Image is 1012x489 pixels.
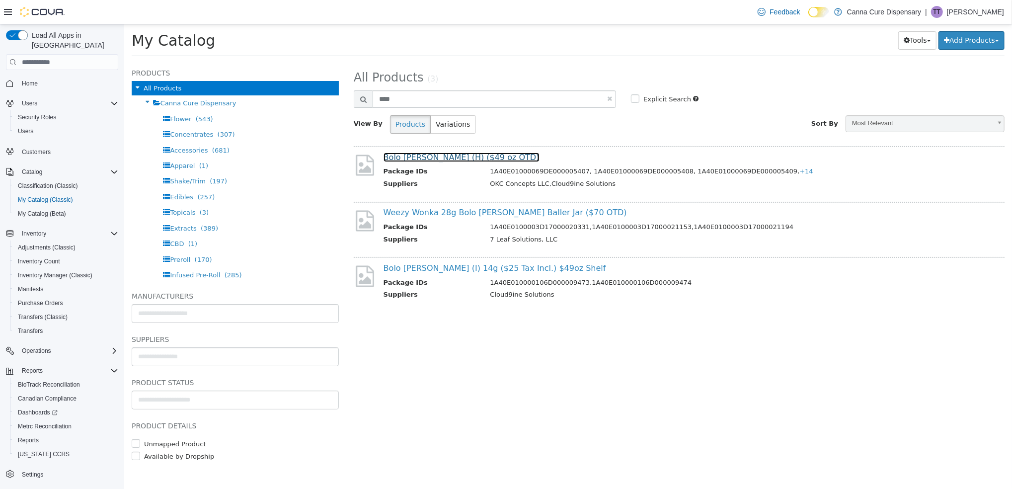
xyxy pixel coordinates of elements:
span: Catalog [18,166,118,178]
span: Reports [14,434,118,446]
span: (1) [75,138,84,145]
span: Purchase Orders [18,299,63,307]
label: Available by Dropship [17,427,90,437]
button: Reports [2,364,122,378]
td: Cloud9ine Solutions [359,265,855,278]
a: My Catalog (Beta) [14,208,70,220]
span: Classification (Classic) [18,182,78,190]
span: 1A40E01000069DE000005407, 1A40E01000069DE000005408, 1A40E01000069DE000005409, [366,143,689,151]
span: Flower [46,91,67,98]
span: Inventory Manager (Classic) [18,271,92,279]
img: Cova [20,7,65,17]
span: Inventory Count [14,255,118,267]
h5: Product Details [7,396,215,407]
span: My Catalog [7,7,91,25]
span: Infused Pre-Roll [46,247,96,254]
button: Catalog [18,166,46,178]
h5: Product Status [7,352,215,364]
button: Classification (Classic) [10,179,122,193]
a: Most Relevant [721,91,880,108]
button: Customers [2,144,122,159]
span: Operations [22,347,51,355]
a: Users [14,125,37,137]
div: Tyrese Travis [931,6,943,18]
button: Metrc Reconciliation [10,419,122,433]
span: (257) [73,169,90,176]
span: My Catalog (Classic) [14,194,118,206]
span: Preroll [46,232,66,239]
span: Inventory Manager (Classic) [14,269,118,281]
h5: Suppliers [7,309,215,321]
span: Feedback [770,7,800,17]
span: Transfers [18,327,43,335]
label: Unmapped Product [17,415,82,425]
a: Inventory Manager (Classic) [14,269,96,281]
img: missing-image.png [230,184,252,209]
span: Shake/Trim [46,153,81,161]
th: Suppliers [259,210,359,223]
span: Reports [22,367,43,375]
td: 7 Leaf Solutions, LLC [359,210,855,223]
span: +14 [675,143,689,151]
a: Canadian Compliance [14,393,80,405]
button: Manifests [10,282,122,296]
span: TT [934,6,941,18]
span: (1) [64,216,73,223]
span: Users [18,127,33,135]
a: BioTrack Reconciliation [14,379,84,391]
span: Transfers (Classic) [14,311,118,323]
span: Settings [18,468,118,481]
a: Security Roles [14,111,60,123]
span: My Catalog (Beta) [18,210,66,218]
button: My Catalog (Beta) [10,207,122,221]
span: My Catalog (Beta) [14,208,118,220]
th: Suppliers [259,265,359,278]
a: Reports [14,434,43,446]
span: Home [22,80,38,87]
a: Dashboards [14,407,62,418]
td: 1A40E0100003D17000020331,1A40E0100003D17000021153,1A40E0100003D17000021194 [359,198,855,210]
span: Inventory Count [18,257,60,265]
a: Transfers (Classic) [14,311,72,323]
span: Classification (Classic) [14,180,118,192]
a: Dashboards [10,406,122,419]
span: Accessories [46,122,83,130]
span: CBD [46,216,60,223]
span: Adjustments (Classic) [14,242,118,253]
span: [US_STATE] CCRS [18,450,70,458]
span: My Catalog (Classic) [18,196,73,204]
span: Reports [18,436,39,444]
span: Security Roles [18,113,56,121]
span: Dark Mode [808,17,809,18]
button: Purchase Orders [10,296,122,310]
th: Suppliers [259,155,359,167]
a: Feedback [754,2,804,22]
span: Apparel [46,138,71,145]
a: Weezy Wonka 28g Bolo [PERSON_NAME] Baller Jar ($70 OTD) [259,183,503,193]
td: OKC Concepts LLC,Cloud9ine Solutions [359,155,855,167]
button: Settings [2,467,122,482]
button: Users [18,97,41,109]
span: BioTrack Reconciliation [18,381,80,389]
span: All Products [230,46,300,60]
button: My Catalog (Classic) [10,193,122,207]
button: Reports [18,365,47,377]
button: Products [266,91,307,109]
span: Purchase Orders [14,297,118,309]
span: Load All Apps in [GEOGRAPHIC_DATA] [28,30,118,50]
input: Dark Mode [808,7,829,17]
span: Settings [22,471,43,479]
p: [PERSON_NAME] [947,6,1004,18]
a: [US_STATE] CCRS [14,448,74,460]
a: Bolo [PERSON_NAME] (H) ($49 oz OTD) [259,128,415,138]
button: Home [2,76,122,90]
span: (681) [88,122,105,130]
button: BioTrack Reconciliation [10,378,122,392]
span: BioTrack Reconciliation [14,379,118,391]
span: Transfers (Classic) [18,313,68,321]
span: Transfers [14,325,118,337]
span: Adjustments (Classic) [18,244,76,251]
span: Canadian Compliance [18,395,77,403]
span: Metrc Reconciliation [14,420,118,432]
button: Add Products [814,7,880,25]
